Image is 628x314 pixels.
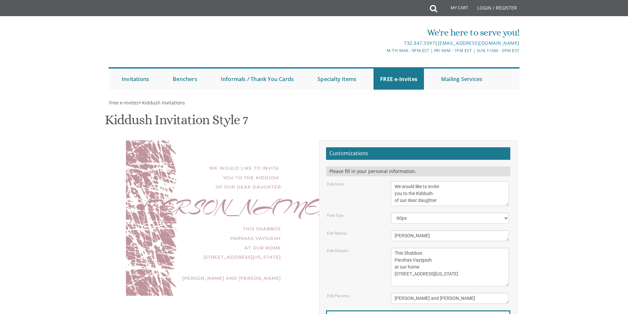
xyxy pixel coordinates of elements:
[391,248,509,286] textarea: This Shabbos Parshas Vayigash at our home [STREET_ADDRESS][US_STATE]
[436,1,473,17] a: My Cart
[391,230,509,241] textarea: [PERSON_NAME]
[327,213,344,218] label: Font Size
[139,203,281,213] div: [PERSON_NAME]
[139,273,281,283] div: [PERSON_NAME] and [PERSON_NAME]
[246,47,520,54] div: M-Th 9am - 5pm EST | Fri 9am - 1pm EST | Sun 11am - 3pm EST
[246,26,520,39] div: We're here to serve you!
[166,69,204,90] a: Benchers
[139,163,281,192] div: We would like to invite you to the Kiddush of our dear daughter
[327,293,350,299] label: Edit Parents:
[142,100,185,106] span: Kiddush Invitations
[326,147,510,160] h2: Customizations
[327,230,347,236] label: Edit Name:
[105,113,248,132] h1: Kiddush Invitation Style 7
[139,100,185,106] span: >
[246,39,520,47] div: |
[115,69,156,90] a: Invitations
[404,40,435,46] a: 732.947.3597
[139,224,281,262] div: This Shabbos Parshas Vayigash at our home [STREET_ADDRESS][US_STATE]
[214,69,300,90] a: Informals / Thank You Cards
[374,69,424,90] a: FREE e-Invites
[391,293,509,304] textarea: [PERSON_NAME] and [PERSON_NAME]
[434,69,489,90] a: Mailing Services
[327,181,344,187] label: Edit Intro:
[109,100,139,106] span: Free e-Invites
[327,248,349,253] label: Edit Details:
[108,100,139,106] a: Free e-Invites
[438,40,520,46] a: [EMAIL_ADDRESS][DOMAIN_NAME]
[326,166,510,176] div: Please fill in your personal information.
[311,69,363,90] a: Specialty Items
[391,181,509,206] textarea: We would like to invite you to the Kiddush of our dear daughter
[141,100,185,106] a: Kiddush Invitations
